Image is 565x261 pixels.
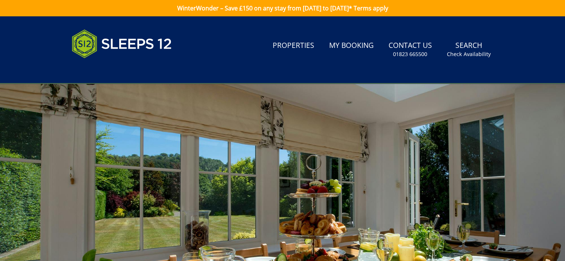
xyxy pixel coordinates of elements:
a: My Booking [326,37,377,54]
small: 01823 665500 [393,50,427,58]
iframe: Customer reviews powered by Trustpilot [68,67,146,73]
small: Check Availability [447,50,491,58]
img: Sleeps 12 [72,25,172,62]
a: SearchCheck Availability [444,37,494,62]
a: Properties [270,37,317,54]
a: Contact Us01823 665500 [386,37,435,62]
